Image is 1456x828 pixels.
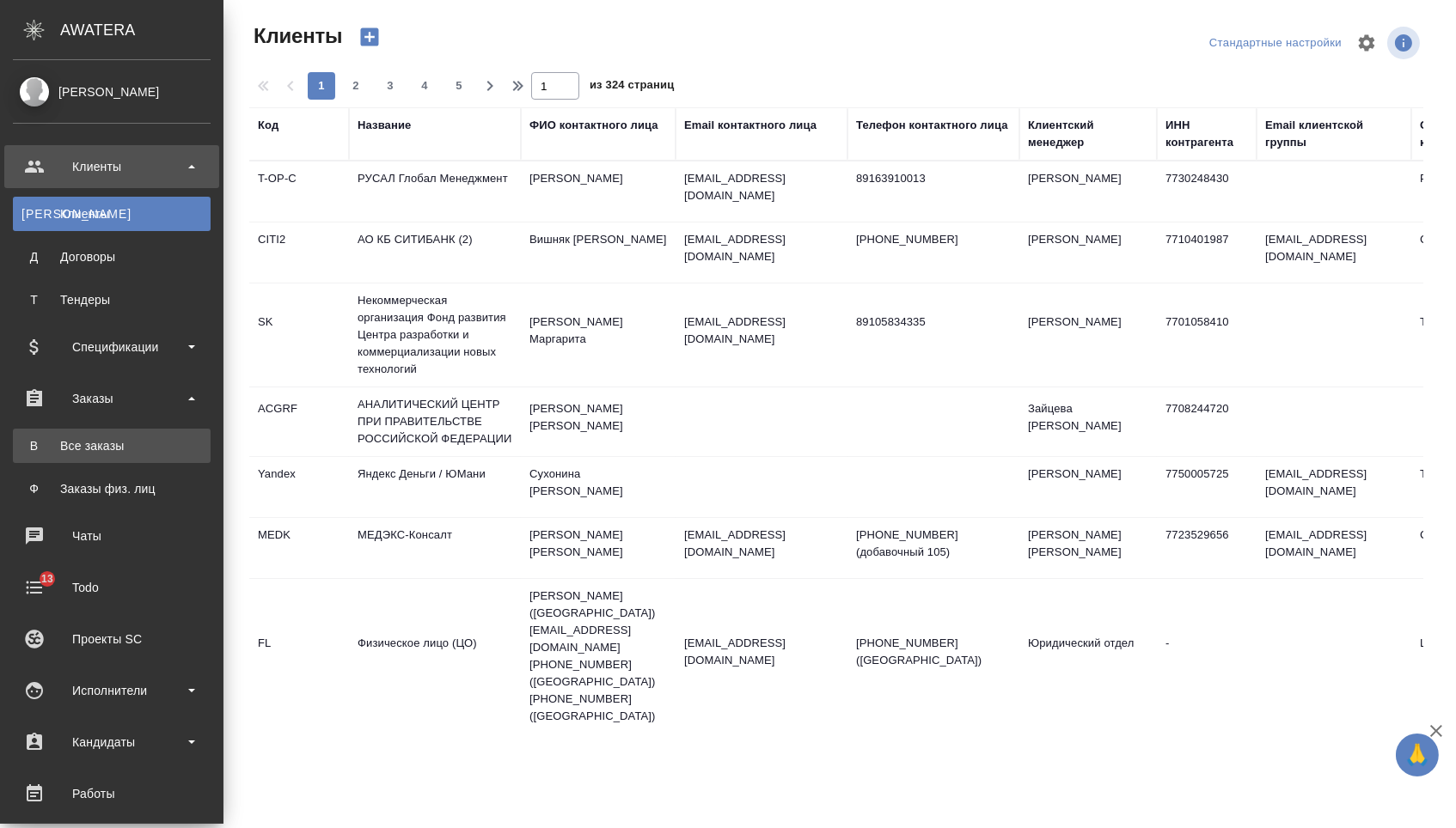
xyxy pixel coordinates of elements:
[445,77,473,94] span: 5
[376,72,404,100] button: 3
[349,161,521,222] td: РУСАЛ Глобал Менеджмент
[4,566,219,609] a: 13Todo
[376,77,404,94] span: 3
[1157,392,1257,452] td: 7708244720
[521,161,676,222] td: [PERSON_NAME]
[349,626,521,686] td: Физическое лицо (ЦО)
[349,457,521,517] td: Яндекс Деньги / ЮМани
[249,161,349,222] td: T-OP-C
[249,457,349,517] td: Yandex
[1157,457,1257,517] td: 7750005725
[342,72,370,100] button: 2
[1387,27,1423,59] span: Посмотреть информацию
[21,291,202,308] div: Тендеры
[1019,626,1157,686] td: Юридический отдел
[1157,518,1257,578] td: 7723529656
[13,472,211,506] a: ФЗаказы физ. лиц
[13,334,211,360] div: Спецификации
[13,283,211,317] a: ТТендеры
[13,678,211,703] div: Исполнители
[349,387,521,456] td: АНАЛИТИЧЕСКИЙ ЦЕНТР ПРИ ПРАВИТЕЛЬСТВЕ РОССИЙСКОЙ ФЕДЕРАЦИИ
[521,518,676,578] td: [PERSON_NAME] [PERSON_NAME]
[1019,161,1157,222] td: [PERSON_NAME]
[1019,457,1157,517] td: [PERSON_NAME]
[521,457,676,517] td: Сухонина [PERSON_NAME]
[1157,161,1257,222] td: 7730248430
[21,248,202,265] div: Договоры
[1265,117,1403,151] div: Email клиентской группы
[13,154,211,180] div: Клиенты
[856,527,1011,561] p: [PHONE_NUMBER] (добавочный 105)
[21,205,202,222] div: Клиенты
[521,305,676,365] td: [PERSON_NAME] Маргарита
[1157,626,1257,686] td: -
[358,117,411,134] div: Название
[411,72,438,100] button: 4
[13,240,211,274] a: ДДоговоры
[13,197,211,231] a: [PERSON_NAME]Клиенты
[411,77,438,94] span: 4
[249,626,349,686] td: FL
[249,392,349,452] td: ACGRF
[60,13,223,47] div: AWATERA
[1346,22,1387,64] span: Настроить таблицу
[349,22,390,52] button: Создать
[590,75,674,100] span: из 324 страниц
[13,729,211,755] div: Кандидаты
[4,772,219,815] a: Работы
[521,222,676,283] td: Вишняк [PERSON_NAME]
[1157,222,1257,283] td: 7710401987
[856,635,1011,669] p: [PHONE_NUMBER] ([GEOGRAPHIC_DATA])
[249,305,349,365] td: SK
[13,781,211,807] div: Работы
[342,77,370,94] span: 2
[1257,222,1411,283] td: [EMAIL_ADDRESS][DOMAIN_NAME]
[258,117,278,134] div: Код
[684,170,839,204] p: [EMAIL_ADDRESS][DOMAIN_NAME]
[13,575,211,600] div: Todo
[4,514,219,557] a: Чаты
[21,437,202,454] div: Все заказы
[684,527,839,561] p: [EMAIL_ADDRESS][DOMAIN_NAME]
[349,283,521,387] td: Некоммерческая организация Фонд развития Центра разработки и коммерциализации новых технологий
[249,222,349,283] td: CITI2
[856,117,1008,134] div: Телефон контактного лица
[13,429,211,463] a: ВВсе заказы
[1257,518,1411,578] td: [EMAIL_ADDRESS][DOMAIN_NAME]
[249,22,342,50] span: Клиенты
[13,82,211,101] div: [PERSON_NAME]
[31,570,64,588] span: 13
[1396,734,1439,776] button: 🙏
[445,72,473,100] button: 5
[4,618,219,661] a: Проекты SC
[1028,117,1148,151] div: Клиентский менеджер
[1019,518,1157,578] td: [PERSON_NAME] [PERSON_NAME]
[349,222,521,283] td: АО КБ СИТИБАНК (2)
[856,170,1011,187] p: 89163910013
[521,579,676,734] td: [PERSON_NAME] ([GEOGRAPHIC_DATA]) [EMAIL_ADDRESS][DOMAIN_NAME] [PHONE_NUMBER] ([GEOGRAPHIC_DATA])...
[529,117,658,134] div: ФИО контактного лица
[856,314,1011,331] p: 89105834335
[13,626,211,652] div: Проекты SC
[21,480,202,497] div: Заказы физ. лиц
[1019,222,1157,283] td: [PERSON_NAME]
[1019,392,1157,452] td: Зайцева [PERSON_NAME]
[521,392,676,452] td: [PERSON_NAME] [PERSON_NAME]
[856,231,1011,248] p: [PHONE_NUMBER]
[1157,305,1257,365] td: 7701058410
[1257,457,1411,517] td: [EMAIL_ADDRESS][DOMAIN_NAME]
[1205,30,1346,57] div: split button
[1019,305,1157,365] td: [PERSON_NAME]
[13,523,211,549] div: Чаты
[684,314,839,348] p: [EMAIL_ADDRESS][DOMAIN_NAME]
[684,117,817,134] div: Email контактного лица
[349,518,521,578] td: МЕДЭКС-Консалт
[1165,117,1248,151] div: ИНН контрагента
[684,231,839,265] p: [EMAIL_ADDRESS][DOMAIN_NAME]
[1403,737,1432,773] span: 🙏
[249,518,349,578] td: MEDK
[13,386,211,411] div: Заказы
[684,635,839,669] p: [EMAIL_ADDRESS][DOMAIN_NAME]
